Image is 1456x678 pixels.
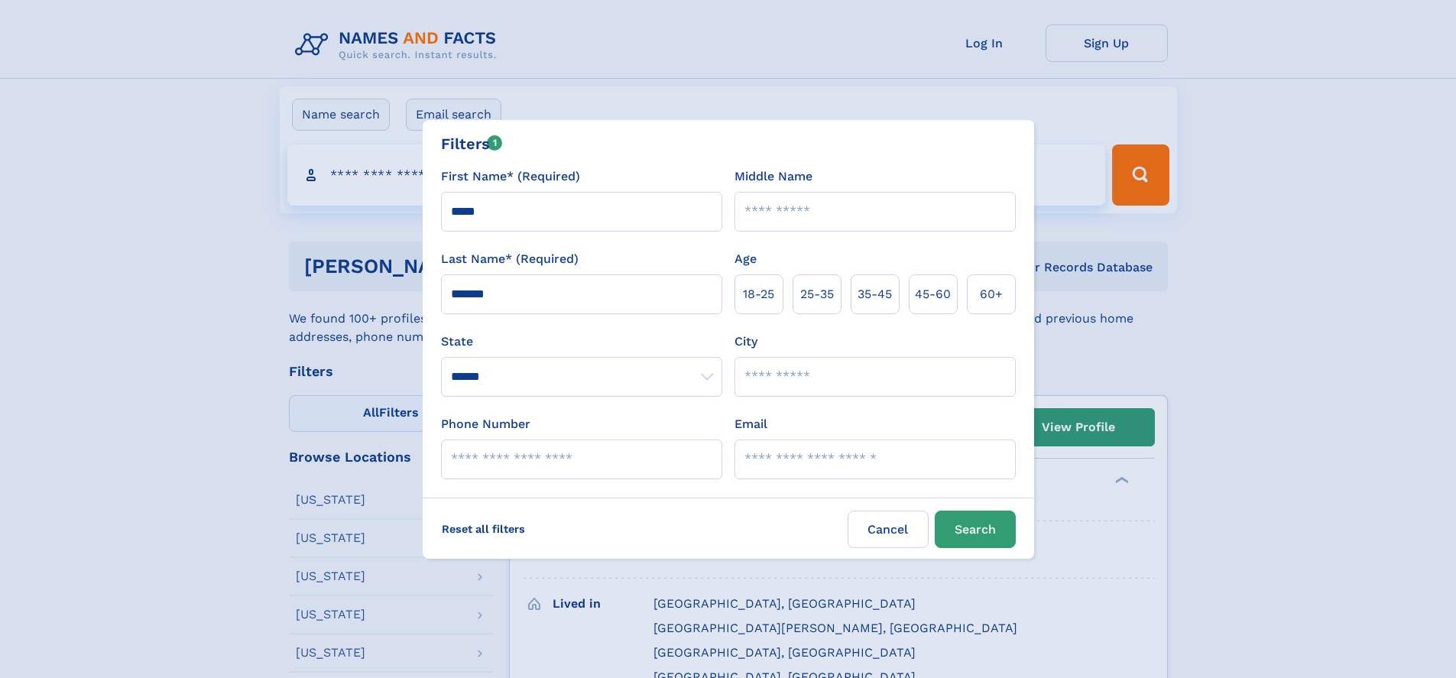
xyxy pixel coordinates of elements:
[800,285,834,303] span: 25‑35
[734,415,767,433] label: Email
[915,285,951,303] span: 45‑60
[848,511,929,548] label: Cancel
[935,511,1016,548] button: Search
[734,333,757,351] label: City
[441,415,530,433] label: Phone Number
[432,511,535,547] label: Reset all filters
[980,285,1003,303] span: 60+
[858,285,892,303] span: 35‑45
[441,250,579,268] label: Last Name* (Required)
[441,132,503,155] div: Filters
[734,167,812,186] label: Middle Name
[441,167,580,186] label: First Name* (Required)
[441,333,722,351] label: State
[743,285,774,303] span: 18‑25
[734,250,757,268] label: Age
